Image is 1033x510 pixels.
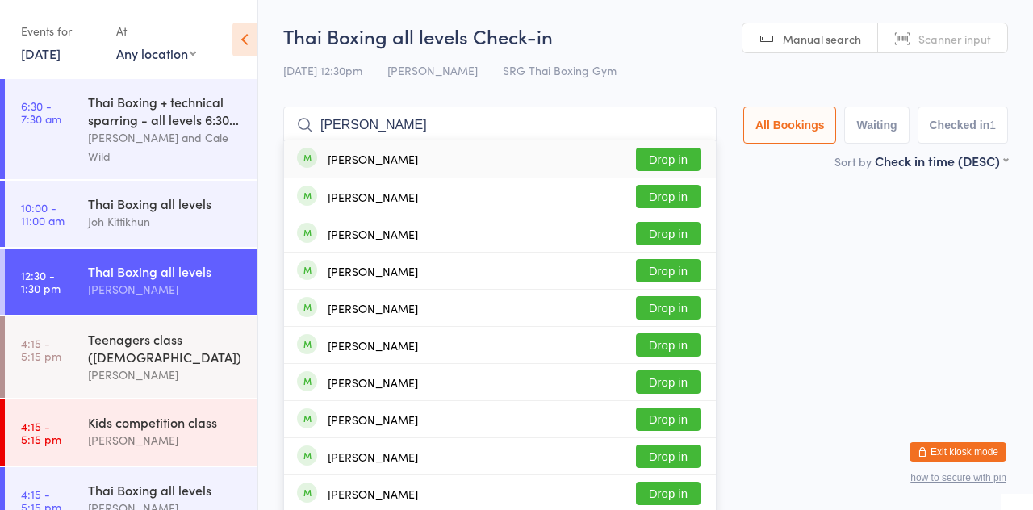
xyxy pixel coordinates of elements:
div: Check in time (DESC) [875,152,1008,169]
div: Joh Kittikhun [88,212,244,231]
div: Kids competition class [88,413,244,431]
span: [DATE] 12:30pm [283,62,362,78]
button: Drop in [636,482,701,505]
div: [PERSON_NAME] [328,190,418,203]
div: Thai Boxing all levels [88,194,244,212]
div: [PERSON_NAME] [328,487,418,500]
div: [PERSON_NAME] [88,431,244,449]
button: Drop in [636,445,701,468]
button: Drop in [636,296,701,320]
button: Drop in [636,148,701,171]
div: Thai Boxing + technical sparring - all levels 6:30... [88,93,244,128]
div: [PERSON_NAME] [88,280,244,299]
div: [PERSON_NAME] and Cale Wild [88,128,244,165]
div: Thai Boxing all levels [88,481,244,499]
div: [PERSON_NAME] [328,153,418,165]
div: [PERSON_NAME] [328,413,418,426]
label: Sort by [834,153,872,169]
time: 10:00 - 11:00 am [21,201,65,227]
a: 6:30 -7:30 amThai Boxing + technical sparring - all levels 6:30...[PERSON_NAME] and Cale Wild [5,79,257,179]
div: [PERSON_NAME] [328,228,418,240]
h2: Thai Boxing all levels Check-in [283,23,1008,49]
div: [PERSON_NAME] [328,339,418,352]
a: [DATE] [21,44,61,62]
div: [PERSON_NAME] [328,265,418,278]
button: Checked in1 [918,107,1009,144]
button: All Bookings [743,107,837,144]
button: Waiting [844,107,909,144]
div: [PERSON_NAME] [88,366,244,384]
button: how to secure with pin [910,472,1006,483]
div: [PERSON_NAME] [328,376,418,389]
button: Drop in [636,185,701,208]
button: Drop in [636,259,701,282]
a: 10:00 -11:00 amThai Boxing all levelsJoh Kittikhun [5,181,257,247]
a: 4:15 -5:15 pmKids competition class[PERSON_NAME] [5,399,257,466]
span: Scanner input [918,31,991,47]
time: 6:30 - 7:30 am [21,99,61,125]
span: Manual search [783,31,861,47]
div: [PERSON_NAME] [328,450,418,463]
button: Drop in [636,370,701,394]
time: 4:15 - 5:15 pm [21,337,61,362]
time: 12:30 - 1:30 pm [21,269,61,295]
a: 4:15 -5:15 pmTeenagers class ([DEMOGRAPHIC_DATA])[PERSON_NAME] [5,316,257,398]
button: Drop in [636,333,701,357]
div: Events for [21,18,100,44]
div: Any location [116,44,196,62]
span: [PERSON_NAME] [387,62,478,78]
a: 12:30 -1:30 pmThai Boxing all levels[PERSON_NAME] [5,249,257,315]
button: Drop in [636,408,701,431]
div: [PERSON_NAME] [328,302,418,315]
button: Drop in [636,222,701,245]
span: SRG Thai Boxing Gym [503,62,617,78]
div: 1 [989,119,996,132]
time: 4:15 - 5:15 pm [21,420,61,445]
input: Search [283,107,717,144]
button: Exit kiosk mode [910,442,1006,462]
div: Teenagers class ([DEMOGRAPHIC_DATA]) [88,330,244,366]
div: Thai Boxing all levels [88,262,244,280]
div: At [116,18,196,44]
